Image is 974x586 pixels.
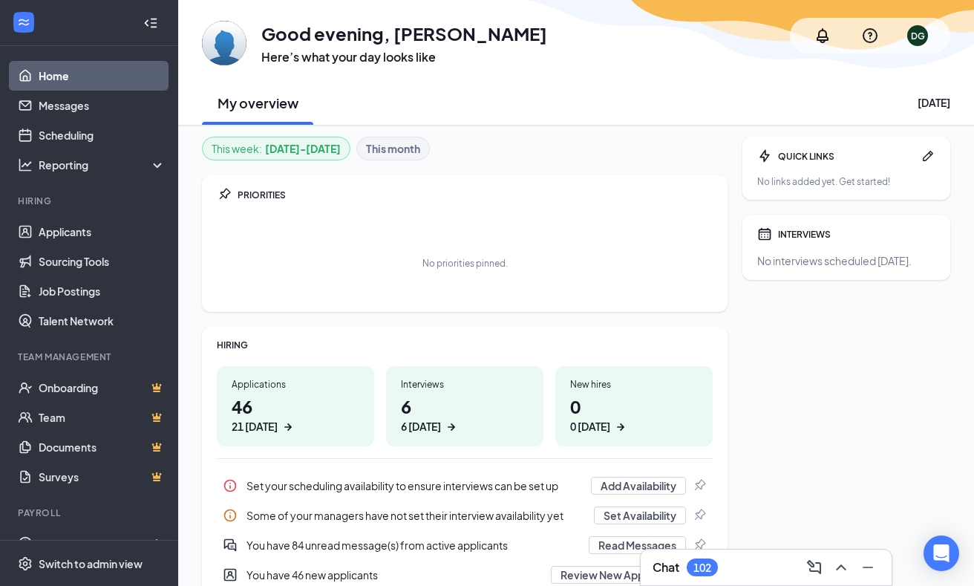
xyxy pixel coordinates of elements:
a: Job Postings [39,276,166,306]
div: PRIORITIES [238,189,713,201]
div: Reporting [39,157,166,172]
b: This month [366,140,420,157]
a: SurveysCrown [39,462,166,492]
svg: ArrowRight [444,420,459,434]
div: Some of your managers have not set their interview availability yet [217,501,713,530]
div: HIRING [217,339,713,351]
b: [DATE] - [DATE] [265,140,341,157]
button: Set Availability [594,507,686,524]
div: You have 84 unread message(s) from active applicants [246,538,580,553]
a: TeamCrown [39,403,166,432]
svg: Pin [692,538,707,553]
div: Payroll [18,507,163,519]
div: Set your scheduling availability to ensure interviews can be set up [246,478,582,493]
div: No priorities pinned. [422,257,508,270]
a: InfoSome of your managers have not set their interview availability yetSet AvailabilityPin [217,501,713,530]
a: PayrollCrown [39,529,166,559]
svg: ComposeMessage [805,559,823,576]
a: Talent Network [39,306,166,336]
a: OnboardingCrown [39,373,166,403]
div: Interviews [401,378,529,391]
svg: QuestionInfo [861,27,879,45]
a: DoubleChatActiveYou have 84 unread message(s) from active applicantsRead MessagesPin [217,530,713,560]
div: New hires [570,378,698,391]
button: Read Messages [589,536,686,554]
svg: Bolt [757,149,772,163]
div: 21 [DATE] [232,419,278,434]
div: INTERVIEWS [778,228,935,241]
button: Review New Applicants [551,566,686,584]
a: Interviews66 [DATE]ArrowRight [386,366,543,446]
svg: ChevronUp [832,559,850,576]
div: Applications [232,378,359,391]
div: No links added yet. Get started! [757,175,935,188]
svg: UserEntity [223,567,238,582]
div: DG [911,30,925,42]
svg: Info [223,478,238,493]
a: InfoSet your scheduling availability to ensure interviews can be set upAdd AvailabilityPin [217,471,713,501]
svg: Analysis [18,157,33,172]
button: Add Availability [591,477,686,495]
svg: DoubleChatActive [223,538,238,553]
div: No interviews scheduled [DATE]. [757,253,935,268]
h1: 0 [570,394,698,434]
div: [DATE] [918,95,950,110]
div: Hiring [18,195,163,207]
svg: Pin [692,478,707,493]
svg: Info [223,508,238,523]
div: This week : [212,140,341,157]
a: DocumentsCrown [39,432,166,462]
svg: Minimize [859,559,877,576]
h3: Here’s what your day looks like [261,49,547,65]
a: New hires00 [DATE]ArrowRight [555,366,713,446]
svg: Pin [692,508,707,523]
div: 0 [DATE] [570,419,610,434]
svg: Settings [18,556,33,571]
button: Minimize [856,556,880,579]
button: ChevronUp [829,556,853,579]
svg: WorkstreamLogo [16,15,31,30]
a: Sourcing Tools [39,247,166,276]
a: Applicants [39,217,166,247]
div: You have 46 new applicants [246,567,542,582]
button: ComposeMessage [803,556,826,579]
h3: Chat [653,559,679,576]
a: Applications4621 [DATE]ArrowRight [217,366,374,446]
svg: ArrowRight [281,420,295,434]
div: Some of your managers have not set their interview availability yet [246,508,585,523]
h2: My overview [218,94,298,112]
div: Set your scheduling availability to ensure interviews can be set up [217,471,713,501]
svg: Pen [921,149,935,163]
div: Open Intercom Messenger [924,535,959,571]
div: Switch to admin view [39,556,143,571]
a: Messages [39,91,166,120]
svg: ArrowRight [613,420,628,434]
svg: Pin [217,187,232,202]
a: Home [39,61,166,91]
div: Team Management [18,351,163,363]
div: 102 [693,561,711,574]
h1: Good evening, [PERSON_NAME] [261,21,547,46]
svg: Calendar [757,227,772,241]
h1: 46 [232,394,359,434]
div: 6 [DATE] [401,419,441,434]
svg: Collapse [143,16,158,30]
img: David Garrison [202,21,246,65]
h1: 6 [401,394,529,434]
div: QUICK LINKS [778,150,915,163]
svg: Notifications [814,27,831,45]
div: You have 84 unread message(s) from active applicants [217,530,713,560]
a: Scheduling [39,120,166,150]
